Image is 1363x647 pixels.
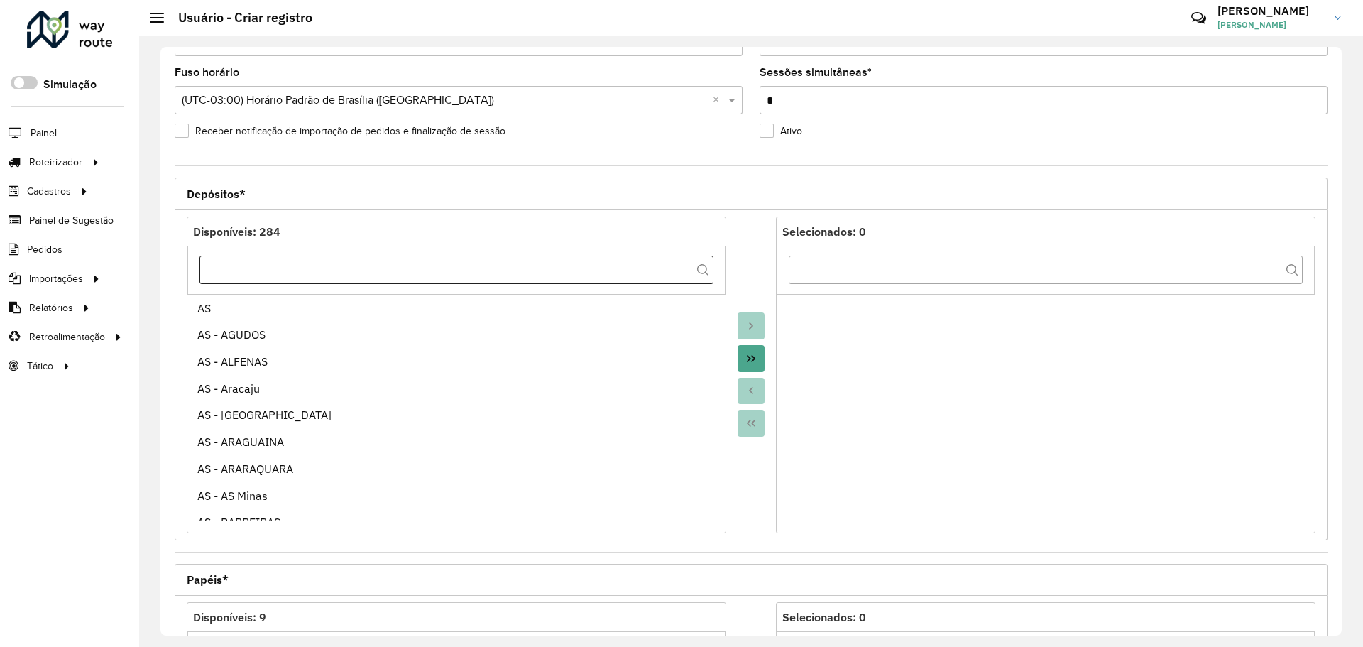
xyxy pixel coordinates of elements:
label: Fuso horário [175,64,239,81]
label: Sessões simultâneas [760,64,872,81]
span: Importações [29,271,83,286]
span: Cadastros [27,184,71,199]
div: Disponíveis: 9 [193,609,720,626]
h3: [PERSON_NAME] [1217,4,1324,18]
div: Disponíveis: 284 [193,223,720,240]
span: Roteirizador [29,155,82,170]
span: Pedidos [27,242,62,257]
span: Relatórios [29,300,73,315]
div: AS - ALFENAS [197,353,716,370]
div: AS - BARREIRAS [197,513,716,531]
label: Receber notificação de importação de pedidos e finalização de sessão [175,124,505,138]
span: Papéis* [187,574,229,585]
label: Ativo [760,124,802,138]
div: AS - ARAGUAINA [197,433,716,450]
span: Painel de Sugestão [29,213,114,228]
div: AS - Aracaju [197,380,716,397]
div: AS - [GEOGRAPHIC_DATA] [197,406,716,423]
span: Depósitos* [187,188,246,200]
div: AS - AS Minas [197,487,716,504]
div: AS - ARARAQUARA [197,460,716,477]
label: Simulação [43,76,97,93]
span: Clear all [713,92,725,109]
a: Contato Rápido [1183,3,1214,33]
div: Selecionados: 0 [782,609,1309,626]
div: AS - AGUDOS [197,326,716,343]
div: AS [197,300,716,317]
div: Selecionados: 0 [782,223,1309,240]
h2: Usuário - Criar registro [164,10,312,26]
span: Retroalimentação [29,330,105,344]
span: [PERSON_NAME] [1217,18,1324,31]
span: Painel [31,126,57,141]
button: Move All to Target [738,345,765,372]
span: Tático [27,359,53,374]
